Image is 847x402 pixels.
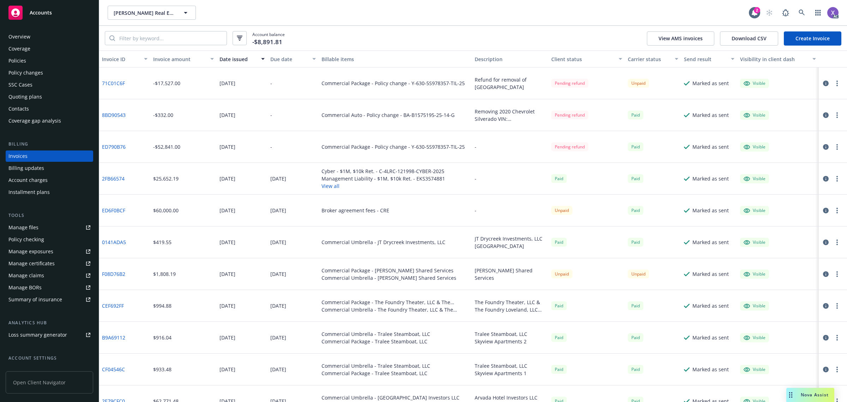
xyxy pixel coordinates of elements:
[102,334,125,341] a: B9A69112
[6,43,93,54] a: Coverage
[779,6,793,20] a: Report a Bug
[811,6,825,20] a: Switch app
[109,35,115,41] svg: Search
[625,51,681,67] button: Carrier status
[762,6,776,20] a: Start snowing
[628,111,643,119] div: Paid
[628,301,643,310] div: Paid
[6,294,93,305] a: Summary of insurance
[220,111,235,119] div: [DATE]
[8,270,44,281] div: Manage claims
[6,246,93,257] span: Manage exposures
[475,235,546,250] div: JT Drycreek Investments, LLC [GEOGRAPHIC_DATA]
[628,174,643,183] span: Paid
[322,370,430,377] div: Commercial Package - Tralee Steamboat, LLC
[6,162,93,174] a: Billing updates
[8,234,44,245] div: Policy checking
[220,79,235,87] div: [DATE]
[628,365,643,374] div: Paid
[737,51,819,67] button: Visibility in client dash
[153,79,180,87] div: -$17,527.00
[6,115,93,126] a: Coverage gap analysis
[220,366,235,373] div: [DATE]
[8,31,30,42] div: Overview
[322,175,445,182] div: Management Liability - $1M, $10k Ret. - EKS3574881
[102,302,124,309] a: CEF692FF
[270,143,272,150] div: -
[6,270,93,281] a: Manage claims
[551,174,567,183] div: Paid
[270,55,308,63] div: Due date
[220,143,235,150] div: [DATE]
[153,334,172,341] div: $916.04
[8,150,28,162] div: Invoices
[551,142,588,151] div: Pending refund
[102,366,125,373] a: CF04546C
[551,111,588,119] div: Pending refund
[551,206,572,215] div: Unpaid
[102,238,126,246] a: 0141ADA5
[472,51,548,67] button: Description
[322,338,430,345] div: Commercial Package - Tralee Steamboat, LLC
[270,207,286,214] div: [DATE]
[8,91,42,102] div: Quoting plans
[720,31,778,46] button: Download CSV
[551,270,572,278] div: Unpaid
[551,301,567,310] div: Paid
[475,143,476,150] div: -
[252,37,282,47] span: -$8,891.81
[8,67,43,78] div: Policy changes
[322,182,445,190] button: View all
[6,150,93,162] a: Invoices
[6,141,93,148] div: Billing
[153,270,176,278] div: $1,808.19
[551,333,567,342] div: Paid
[6,187,93,198] a: Installment plans
[551,79,588,88] div: Pending refund
[322,267,456,274] div: Commercial Package - [PERSON_NAME] Shared Services
[8,258,55,269] div: Manage certificates
[744,239,765,246] div: Visible
[6,329,93,341] a: Loss summary generator
[6,79,93,90] a: SSC Cases
[786,388,834,402] button: Nova Assist
[628,206,643,215] span: Paid
[153,143,180,150] div: -$52,841.00
[322,306,469,313] div: Commercial Umbrella - The Foundry Theater, LLC & The Foundry Loveland, LLC
[6,319,93,326] div: Analytics hub
[153,366,172,373] div: $933.48
[628,238,643,247] span: Paid
[628,55,671,63] div: Carrier status
[6,258,93,269] a: Manage certificates
[475,267,546,282] div: [PERSON_NAME] Shared Services
[692,238,729,246] div: Marked as sent
[102,207,125,214] a: ED6F0BCF
[628,333,643,342] div: Paid
[692,175,729,182] div: Marked as sent
[6,175,93,186] a: Account charges
[551,365,567,374] div: Paid
[744,335,765,341] div: Visible
[475,362,546,377] div: Tralee Steamboat, LLC Skyview Apartments 1
[8,79,32,90] div: SSC Cases
[115,31,227,45] input: Filter by keyword...
[6,91,93,102] a: Quoting plans
[322,207,389,214] div: Broker agreement fees - CRE
[740,55,808,63] div: Visibility in client dash
[322,55,469,63] div: Billable items
[220,175,235,182] div: [DATE]
[551,55,614,63] div: Client status
[692,79,729,87] div: Marked as sent
[322,362,430,370] div: Commercial Umbrella - Tralee Steamboat, LLC
[6,67,93,78] a: Policy changes
[114,9,175,17] span: [PERSON_NAME] Real Estate Services, LLC
[153,175,179,182] div: $25,652.19
[6,55,93,66] a: Policies
[270,270,286,278] div: [DATE]
[8,103,29,114] div: Contacts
